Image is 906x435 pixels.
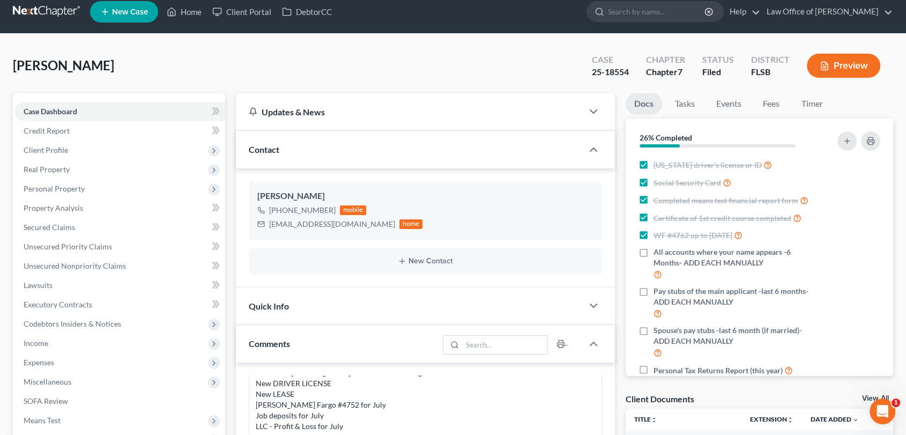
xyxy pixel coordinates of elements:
[751,66,790,78] div: FLSB
[24,261,126,270] span: Unsecured Nonpriority Claims
[24,242,112,251] span: Unsecured Priority Claims
[24,223,75,232] span: Secured Claims
[15,392,225,411] a: SOFA Review
[626,393,694,404] div: Client Documents
[15,237,225,256] a: Unsecured Priority Claims
[24,319,121,328] span: Codebtors Insiders & Notices
[15,276,225,295] a: Lawsuits
[634,415,657,423] a: Titleunfold_more
[653,365,783,376] span: Personal Tax Returns Report (this year)
[761,2,893,21] a: Law Office of [PERSON_NAME]
[249,144,279,154] span: Contact
[269,205,336,216] div: [PHONE_NUMBER]
[24,300,92,309] span: Executory Contracts
[15,295,225,314] a: Executory Contracts
[708,93,750,114] a: Events
[249,106,570,117] div: Updates & News
[793,93,831,114] a: Timer
[24,358,54,367] span: Expenses
[653,160,762,171] span: [US_STATE] driver's license or ID
[24,281,53,290] span: Lawsuits
[462,336,547,354] input: Search...
[15,256,225,276] a: Unsecured Nonpriority Claims
[207,2,277,21] a: Client Portal
[340,205,367,215] div: mobile
[24,338,48,348] span: Income
[15,218,225,237] a: Secured Claims
[653,213,791,224] span: Certificate of 1st credit course completed
[811,415,859,423] a: Date Added expand_more
[666,93,703,114] a: Tasks
[24,145,68,154] span: Client Profile
[15,102,225,121] a: Case Dashboard
[24,184,85,193] span: Personal Property
[15,121,225,141] a: Credit Report
[653,195,798,206] span: Completed means test financial report form
[24,396,68,405] span: SOFA Review
[852,417,859,423] i: expand_more
[653,230,732,241] span: WF #4762 up to [DATE]
[646,66,685,78] div: Chapter
[750,415,793,423] a: Extensionunfold_more
[651,417,657,423] i: unfold_more
[24,416,61,425] span: Means Test
[678,67,682,77] span: 7
[751,54,790,66] div: District
[646,54,685,66] div: Chapter
[249,338,290,349] span: Comments
[257,190,593,203] div: [PERSON_NAME]
[870,399,895,424] iframe: Intercom live chat
[892,399,900,407] span: 1
[24,165,70,174] span: Real Property
[653,325,818,346] span: Spouse's pay stubs -last 6 month (if married)- ADD EACH MANUALLY
[724,2,760,21] a: Help
[277,2,337,21] a: DebtorCC
[653,247,818,268] span: All accounts where your name appears -6 Months- ADD EACH MANUALLY
[626,93,662,114] a: Docs
[24,203,83,212] span: Property Analysis
[653,178,721,188] span: Social Security Card
[249,301,289,311] span: Quick Info
[161,2,207,21] a: Home
[592,66,629,78] div: 25-18554
[608,2,706,21] input: Search by name...
[702,54,734,66] div: Status
[13,57,114,73] span: [PERSON_NAME]
[787,417,793,423] i: unfold_more
[256,367,595,432] div: Reminded [PERSON_NAME] to send the following documents: New DRIVER LICENSE New LEASE [PERSON_NAME...
[112,8,148,16] span: New Case
[754,93,789,114] a: Fees
[15,198,225,218] a: Property Analysis
[640,133,692,142] strong: 26% Completed
[257,257,593,266] button: New Contact
[399,219,423,229] div: home
[702,66,734,78] div: Filed
[24,107,77,116] span: Case Dashboard
[653,286,818,307] span: Pay stubs of the main applicant -last 6 months- ADD EACH MANUALLY
[24,377,71,386] span: Miscellaneous
[24,126,70,135] span: Credit Report
[862,395,889,402] a: View All
[269,219,395,230] div: [EMAIL_ADDRESS][DOMAIN_NAME]
[807,54,880,78] button: Preview
[592,54,629,66] div: Case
